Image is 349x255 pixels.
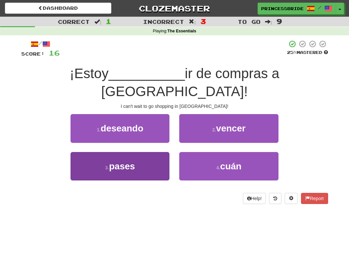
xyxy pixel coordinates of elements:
a: princessbride / [258,3,336,14]
span: __________ [108,66,185,81]
small: 3 . [105,165,109,170]
button: 1.deseando [71,114,169,143]
span: To go [238,18,261,25]
span: ir de compras a [GEOGRAPHIC_DATA]! [101,66,279,99]
button: 4.cuán [179,152,278,180]
div: / [21,40,60,48]
small: 2 . [212,127,216,132]
button: Help! [243,193,266,204]
span: Score: [21,51,45,57]
div: Mastered [287,50,328,56]
a: Clozemaster [121,3,228,14]
span: 9 [277,17,282,25]
strong: The Essentials [167,29,196,33]
span: cuán [220,161,241,171]
span: 16 [49,49,60,57]
span: ¡Estoy [70,66,108,81]
div: I can't wait to go shopping in [GEOGRAPHIC_DATA]! [21,103,328,110]
span: / [318,5,321,10]
button: 3.pases [71,152,169,180]
span: 1 [106,17,111,25]
button: 2.vencer [179,114,278,143]
span: : [189,19,196,25]
button: Report [301,193,328,204]
span: Incorrect [143,18,184,25]
span: 25 % [287,50,297,55]
span: : [265,19,272,25]
small: 1 . [97,127,101,132]
span: : [94,19,102,25]
button: Round history (alt+y) [269,193,281,204]
span: vencer [216,123,246,133]
span: pases [109,161,135,171]
small: 4 . [216,165,220,170]
span: princessbride [261,6,304,11]
span: 3 [200,17,206,25]
a: Dashboard [5,3,111,14]
span: Correct [58,18,90,25]
span: deseando [101,123,143,133]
